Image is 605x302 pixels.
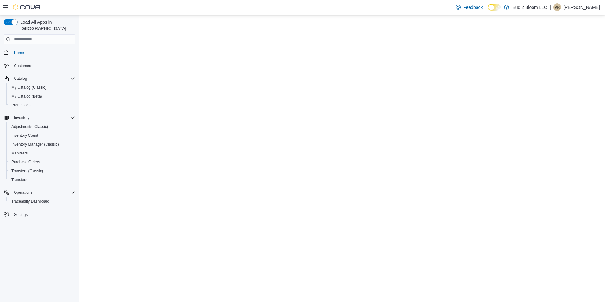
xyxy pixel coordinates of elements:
[9,141,75,148] span: Inventory Manager (Classic)
[9,198,75,205] span: Traceabilty Dashboard
[6,197,78,206] button: Traceabilty Dashboard
[11,62,35,70] a: Customers
[11,133,38,138] span: Inventory Count
[6,83,78,92] button: My Catalog (Classic)
[9,101,75,109] span: Promotions
[1,113,78,122] button: Inventory
[14,50,24,55] span: Home
[9,141,61,148] a: Inventory Manager (Classic)
[11,199,49,204] span: Traceabilty Dashboard
[6,131,78,140] button: Inventory Count
[11,189,75,196] span: Operations
[6,101,78,110] button: Promotions
[550,3,551,11] p: |
[11,210,75,218] span: Settings
[6,167,78,175] button: Transfers (Classic)
[11,114,75,122] span: Inventory
[11,94,42,99] span: My Catalog (Beta)
[1,74,78,83] button: Catalog
[11,177,27,182] span: Transfers
[9,158,43,166] a: Purchase Orders
[9,149,30,157] a: Manifests
[9,158,75,166] span: Purchase Orders
[14,63,32,68] span: Customers
[9,167,46,175] a: Transfers (Classic)
[11,85,47,90] span: My Catalog (Classic)
[14,115,29,120] span: Inventory
[14,190,33,195] span: Operations
[453,1,485,14] a: Feedback
[4,46,75,236] nav: Complex example
[11,114,32,122] button: Inventory
[6,122,78,131] button: Adjustments (Classic)
[9,132,75,139] span: Inventory Count
[9,92,75,100] span: My Catalog (Beta)
[9,123,75,130] span: Adjustments (Classic)
[9,149,75,157] span: Manifests
[9,92,45,100] a: My Catalog (Beta)
[11,189,35,196] button: Operations
[9,101,33,109] a: Promotions
[488,4,501,11] input: Dark Mode
[11,124,48,129] span: Adjustments (Classic)
[564,3,600,11] p: [PERSON_NAME]
[512,3,547,11] p: Bud 2 Bloom LLC
[11,62,75,70] span: Customers
[6,158,78,167] button: Purchase Orders
[11,103,31,108] span: Promotions
[9,176,75,184] span: Transfers
[555,3,560,11] span: VR
[9,167,75,175] span: Transfers (Classic)
[13,4,41,10] img: Cova
[9,84,75,91] span: My Catalog (Classic)
[14,76,27,81] span: Catalog
[11,151,28,156] span: Manifests
[1,188,78,197] button: Operations
[14,212,28,217] span: Settings
[11,49,75,57] span: Home
[1,48,78,57] button: Home
[11,168,43,173] span: Transfers (Classic)
[9,123,51,130] a: Adjustments (Classic)
[553,3,561,11] div: Valerie Richards
[1,61,78,70] button: Customers
[11,142,59,147] span: Inventory Manager (Classic)
[463,4,483,10] span: Feedback
[11,211,30,218] a: Settings
[6,149,78,158] button: Manifests
[18,19,75,32] span: Load All Apps in [GEOGRAPHIC_DATA]
[9,198,52,205] a: Traceabilty Dashboard
[11,160,40,165] span: Purchase Orders
[6,140,78,149] button: Inventory Manager (Classic)
[11,75,75,82] span: Catalog
[11,75,29,82] button: Catalog
[6,175,78,184] button: Transfers
[6,92,78,101] button: My Catalog (Beta)
[9,132,41,139] a: Inventory Count
[1,210,78,219] button: Settings
[11,49,27,57] a: Home
[9,176,30,184] a: Transfers
[9,84,49,91] a: My Catalog (Classic)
